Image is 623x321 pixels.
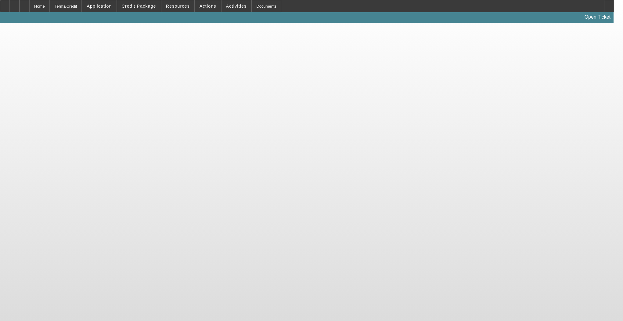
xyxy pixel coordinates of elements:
span: Activities [226,4,247,9]
span: Actions [200,4,216,9]
button: Actions [195,0,221,12]
span: Resources [166,4,190,9]
button: Credit Package [117,0,161,12]
span: Application [87,4,112,9]
button: Application [82,0,116,12]
button: Resources [161,0,194,12]
a: Open Ticket [582,12,613,22]
span: Credit Package [122,4,156,9]
button: Activities [221,0,251,12]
